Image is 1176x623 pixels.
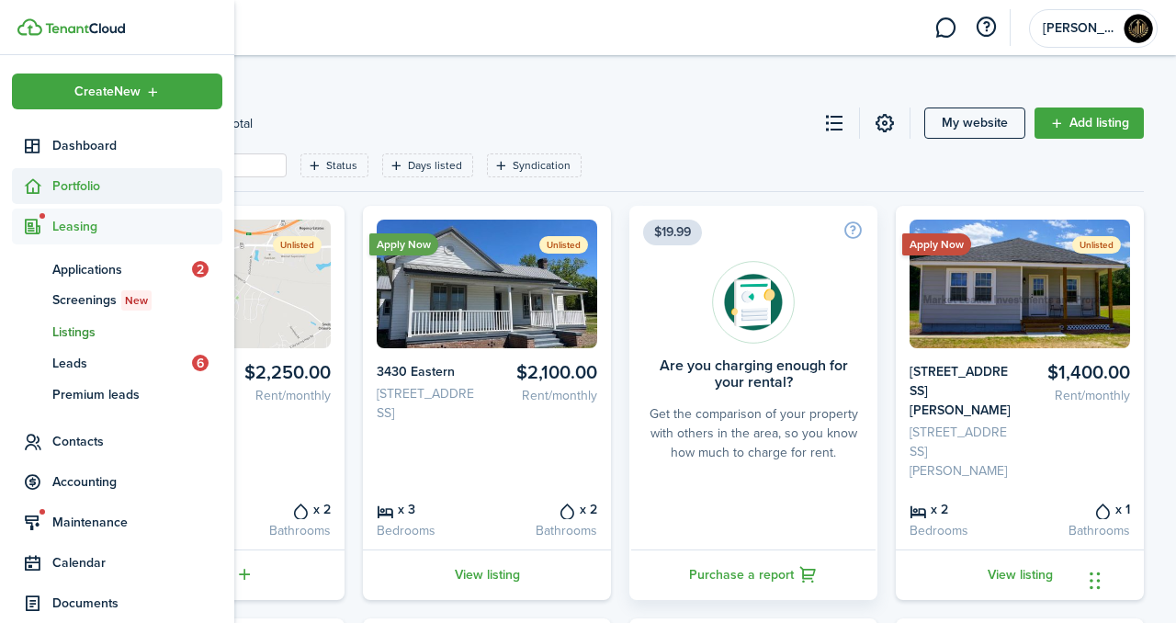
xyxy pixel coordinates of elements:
ribbon: Apply Now [902,233,971,255]
div: Drag [1090,553,1101,608]
filter-tag-label: Status [326,157,357,174]
card-listing-description: Rent/monthly [1027,386,1131,405]
header-page-total: 7 Total [220,114,253,133]
span: Contacts [52,432,222,451]
span: Listings [52,323,222,342]
a: Dashboard [12,128,222,164]
card-listing-title: [STREET_ADDRESS][PERSON_NAME] [910,362,1013,420]
span: Harlie [1043,22,1116,35]
img: Harlie [1124,14,1153,43]
card-listing-description: Rent/monthly [228,386,332,405]
card-listing-description: [STREET_ADDRESS] [377,384,481,423]
span: Applications [52,260,192,279]
filter-tag: Open filter [487,153,582,177]
a: Applications2 [12,254,222,285]
card-listing-description: [STREET_ADDRESS][PERSON_NAME] [910,423,1013,481]
filter-tag-label: Syndication [513,157,571,174]
img: TenantCloud [45,23,125,34]
card-listing-title: x 2 [910,499,1013,519]
card-description: Get the comparison of your property with others in the area, so you know how much to charge for r... [643,404,864,462]
span: Create New [74,85,141,98]
filter-tag: Open filter [382,153,473,177]
span: Dashboard [52,136,222,155]
card-listing-title: x 2 [228,499,332,519]
card-listing-title: $2,250.00 [228,362,332,383]
span: 6 [192,355,209,371]
span: Screenings [52,290,222,311]
a: View listing [363,549,611,600]
card-listing-title: x 1 [1027,499,1131,519]
a: Premium leads [12,379,222,410]
a: View listing [896,549,1144,600]
card-listing-description: Bathrooms [228,521,332,540]
card-listing-title: 3430 Eastern [377,362,481,381]
a: ScreeningsNew [12,285,222,316]
a: Listings [12,316,222,347]
card-listing-title: $1,400.00 [1027,362,1131,383]
status: Unlisted [539,236,588,254]
card-listing-description: Bathrooms [1027,521,1131,540]
card-listing-title: x 3 [377,499,481,519]
filter-tag-label: Days listed [408,157,462,174]
card-listing-description: Bedrooms [377,521,481,540]
span: Premium leads [52,385,222,404]
card-listing-description: Rent/monthly [494,386,598,405]
span: Maintenance [52,513,222,532]
iframe: Chat Widget [1084,535,1176,623]
card-listing-title: $2,100.00 [494,362,598,383]
card-listing-description: Bathrooms [494,521,598,540]
button: Open menu [12,74,222,109]
status: Unlisted [273,236,322,254]
span: $19.99 [643,220,702,245]
img: Listing avatar [910,220,1130,348]
a: Messaging [928,5,963,51]
span: New [125,292,148,309]
a: Purchase a report [629,549,877,600]
span: Accounting [52,472,222,492]
card-listing-title: x 2 [494,499,598,519]
img: TenantCloud [17,18,42,36]
span: Leads [52,354,192,373]
span: Documents [52,594,222,613]
ribbon: Apply Now [369,233,438,255]
span: Calendar [52,553,222,572]
img: Listing avatar [377,220,597,348]
span: Portfolio [52,176,222,196]
span: 2 [192,261,209,278]
status: Unlisted [1072,236,1121,254]
card-listing-description: Bedrooms [910,521,1013,540]
a: Add listing [1035,108,1144,139]
a: My website [924,108,1025,139]
a: Leads6 [12,347,222,379]
span: Leasing [52,217,222,236]
card-title: Are you charging enough for your rental? [643,357,864,391]
filter-tag: Open filter [300,153,368,177]
img: Rentability report avatar [712,261,795,344]
button: Open resource center [970,12,1001,43]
